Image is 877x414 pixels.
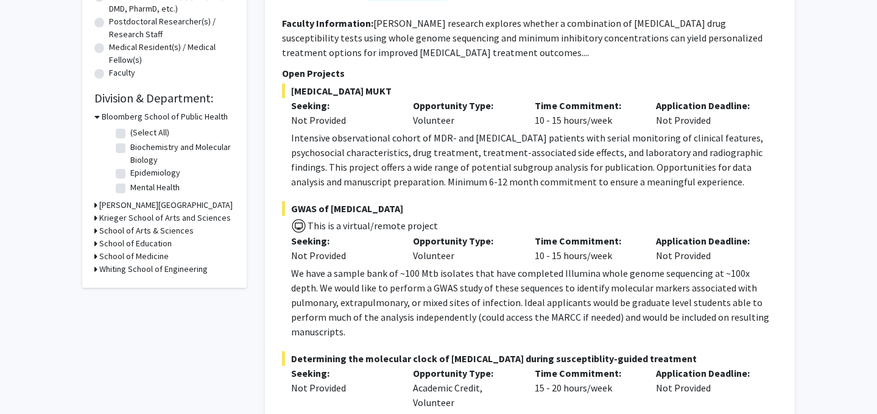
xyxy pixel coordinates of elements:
p: Application Deadline: [656,366,759,380]
p: Open Projects [282,66,778,80]
div: Not Provided [647,98,769,127]
div: Not Provided [291,113,395,127]
p: Opportunity Type: [413,366,516,380]
fg-read-more: [PERSON_NAME] research explores whether a combination of [MEDICAL_DATA] drug susceptibility tests... [282,17,763,59]
div: 10 - 15 hours/week [526,98,647,127]
p: Application Deadline: [656,98,759,113]
label: Mental Health [130,181,180,194]
span: GWAS of [MEDICAL_DATA] [282,201,778,216]
label: Epidemiology [130,166,180,179]
p: Time Commitment: [535,366,638,380]
div: Not Provided [647,366,769,410]
div: Academic Credit, Volunteer [404,366,526,410]
div: Volunteer [404,234,526,263]
b: Faculty Information: [282,17,373,29]
h3: [PERSON_NAME][GEOGRAPHIC_DATA] [99,199,233,212]
label: Postdoctoral Researcher(s) / Research Staff [109,15,234,41]
h3: Bloomberg School of Public Health [102,110,228,123]
div: Not Provided [291,380,395,395]
h3: Krieger School of Arts and Sciences [99,212,231,224]
span: Determining the molecular clock of [MEDICAL_DATA] during susceptiblity-guided treatment [282,351,778,366]
p: Time Commitment: [535,98,638,113]
div: 15 - 20 hours/week [526,366,647,410]
div: 10 - 15 hours/week [526,234,647,263]
h3: School of Arts & Sciences [99,224,194,237]
label: (Select All) [130,126,169,139]
h3: School of Medicine [99,250,169,263]
label: Biochemistry and Molecular Biology [130,141,231,166]
p: Seeking: [291,98,395,113]
div: Not Provided [647,234,769,263]
h3: School of Education [99,237,172,250]
p: Time Commitment: [535,234,638,248]
span: [MEDICAL_DATA] MUKT [282,84,778,98]
p: Opportunity Type: [413,98,516,113]
p: Seeking: [291,234,395,248]
label: Medical Resident(s) / Medical Fellow(s) [109,41,234,66]
span: This is a virtual/remote project [306,219,438,232]
p: Seeking: [291,366,395,380]
iframe: Chat [9,359,52,405]
h3: Whiting School of Engineering [99,263,208,276]
p: Application Deadline: [656,234,759,248]
h2: Division & Department: [94,91,234,105]
p: Opportunity Type: [413,234,516,248]
p: Intensive observational cohort of MDR- and [MEDICAL_DATA] patients with serial monitoring of clin... [291,130,778,189]
label: Faculty [109,66,135,79]
div: Volunteer [404,98,526,127]
p: We have a sample bank of ~100 Mtb isolates that have completed Illumina whole genome sequencing a... [291,266,778,339]
div: Not Provided [291,248,395,263]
